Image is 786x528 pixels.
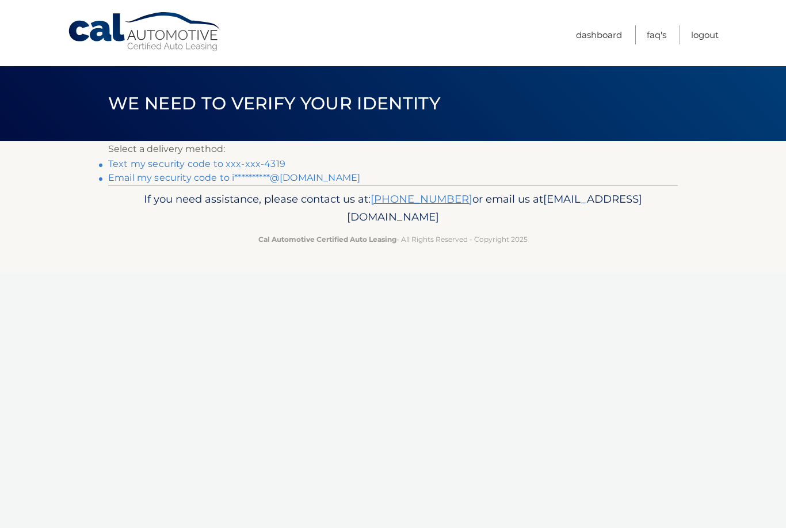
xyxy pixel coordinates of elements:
[108,158,285,169] a: Text my security code to xxx-xxx-4319
[371,192,472,206] a: [PHONE_NUMBER]
[258,235,396,244] strong: Cal Automotive Certified Auto Leasing
[116,233,670,245] p: - All Rights Reserved - Copyright 2025
[67,12,223,52] a: Cal Automotive
[647,25,666,44] a: FAQ's
[116,190,670,227] p: If you need assistance, please contact us at: or email us at
[576,25,622,44] a: Dashboard
[691,25,719,44] a: Logout
[108,93,440,114] span: We need to verify your identity
[108,141,678,157] p: Select a delivery method:
[108,172,360,183] a: Email my security code to i**********@[DOMAIN_NAME]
